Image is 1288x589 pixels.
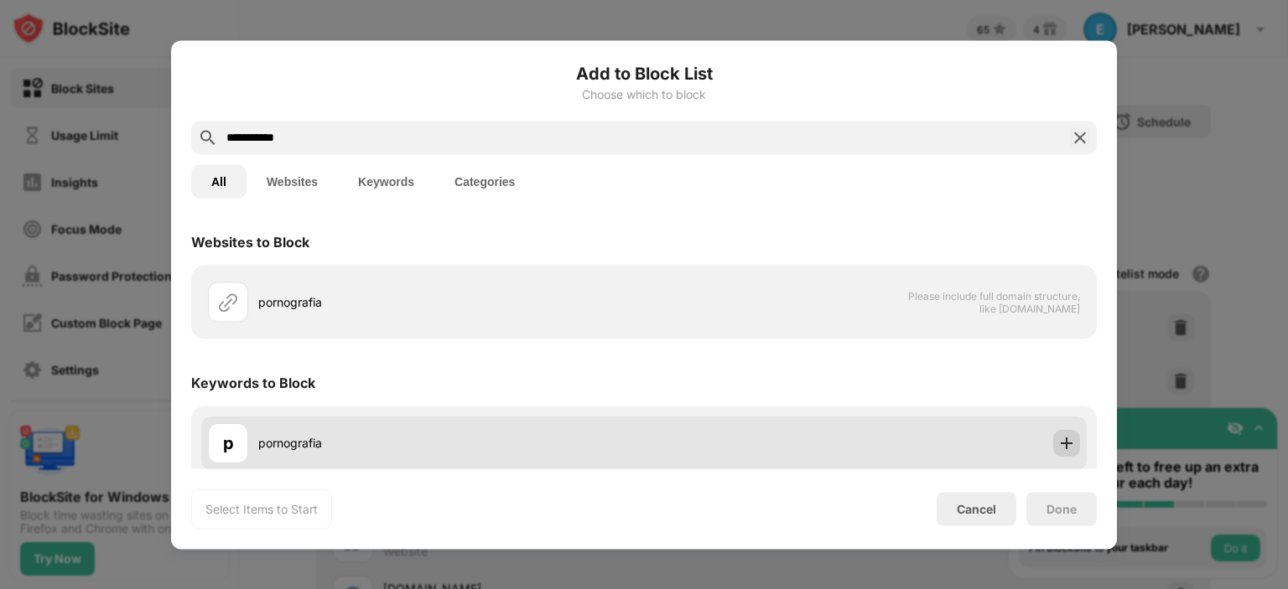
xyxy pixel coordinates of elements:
[258,434,644,452] div: pornografia
[338,164,434,198] button: Keywords
[191,60,1097,85] h6: Add to Block List
[957,502,996,516] div: Cancel
[434,164,535,198] button: Categories
[907,289,1080,314] span: Please include full domain structure, like [DOMAIN_NAME]
[191,164,247,198] button: All
[258,293,644,311] div: pornografia
[223,430,234,455] div: p
[191,374,315,390] div: Keywords to Block
[247,164,338,198] button: Websites
[1070,127,1090,147] img: search-close
[205,500,318,517] div: Select Items to Start
[218,292,238,312] img: url.svg
[1046,502,1077,515] div: Done
[191,233,309,250] div: Websites to Block
[198,127,218,147] img: search.svg
[191,87,1097,101] div: Choose which to block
